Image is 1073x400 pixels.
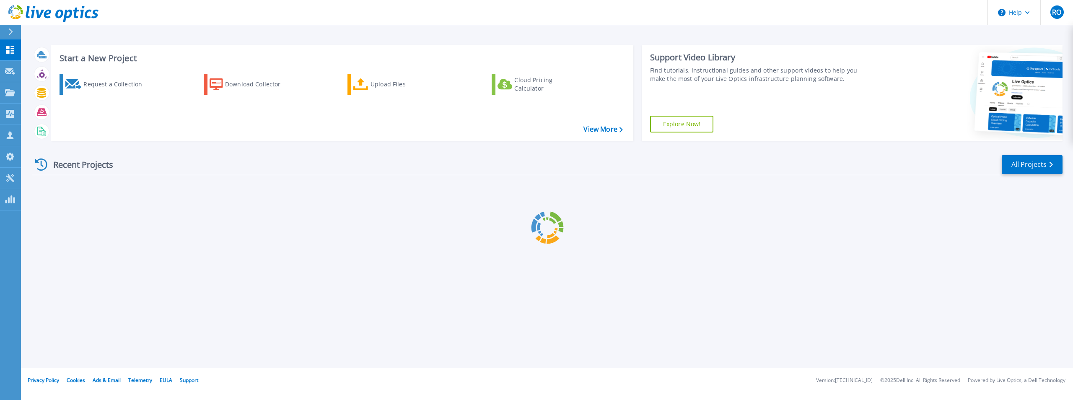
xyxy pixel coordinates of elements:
[180,377,198,384] a: Support
[880,378,960,383] li: © 2025 Dell Inc. All Rights Reserved
[93,377,121,384] a: Ads & Email
[347,74,441,95] a: Upload Files
[28,377,59,384] a: Privacy Policy
[492,74,585,95] a: Cloud Pricing Calculator
[32,154,124,175] div: Recent Projects
[371,76,438,93] div: Upload Files
[650,52,868,63] div: Support Video Library
[968,378,1065,383] li: Powered by Live Optics, a Dell Technology
[514,76,581,93] div: Cloud Pricing Calculator
[67,377,85,384] a: Cookies
[816,378,873,383] li: Version: [TECHNICAL_ID]
[60,54,622,63] h3: Start a New Project
[128,377,152,384] a: Telemetry
[650,66,868,83] div: Find tutorials, instructional guides and other support videos to help you make the most of your L...
[650,116,714,132] a: Explore Now!
[225,76,292,93] div: Download Collector
[160,377,172,384] a: EULA
[83,76,150,93] div: Request a Collection
[60,74,153,95] a: Request a Collection
[583,125,622,133] a: View More
[1002,155,1063,174] a: All Projects
[1052,9,1061,16] span: RO
[204,74,297,95] a: Download Collector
